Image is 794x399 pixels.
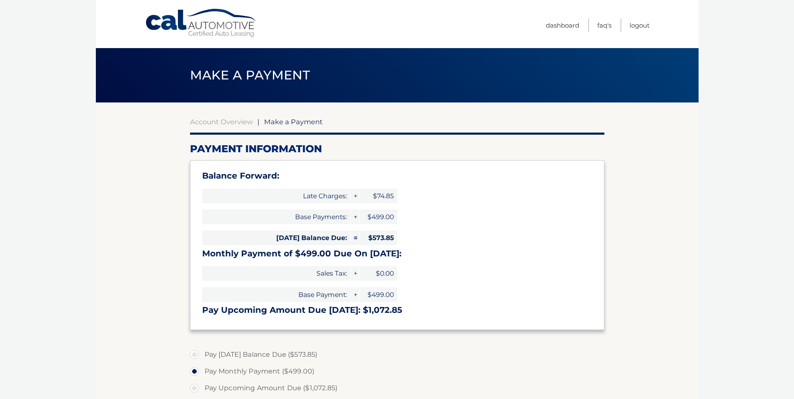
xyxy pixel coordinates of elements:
[145,8,258,38] a: Cal Automotive
[630,18,650,32] a: Logout
[351,266,359,281] span: +
[202,248,592,259] h3: Monthly Payment of $499.00 Due On [DATE]:
[202,266,350,281] span: Sales Tax:
[257,118,260,126] span: |
[351,189,359,203] span: +
[202,189,350,203] span: Late Charges:
[202,305,592,315] h3: Pay Upcoming Amount Due [DATE]: $1,072.85
[360,230,397,245] span: $573.85
[360,266,397,281] span: $0.00
[360,189,397,203] span: $74.85
[202,171,592,181] h3: Balance Forward:
[351,287,359,302] span: +
[190,118,253,126] a: Account Overview
[190,143,604,155] h2: Payment Information
[190,67,310,83] span: Make a Payment
[264,118,323,126] span: Make a Payment
[190,363,604,380] label: Pay Monthly Payment ($499.00)
[202,210,350,224] span: Base Payments:
[597,18,612,32] a: FAQ's
[190,346,604,363] label: Pay [DATE] Balance Due ($573.85)
[202,230,350,245] span: [DATE] Balance Due:
[360,287,397,302] span: $499.00
[202,287,350,302] span: Base Payment:
[351,230,359,245] span: =
[190,380,604,396] label: Pay Upcoming Amount Due ($1,072.85)
[351,210,359,224] span: +
[546,18,579,32] a: Dashboard
[360,210,397,224] span: $499.00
